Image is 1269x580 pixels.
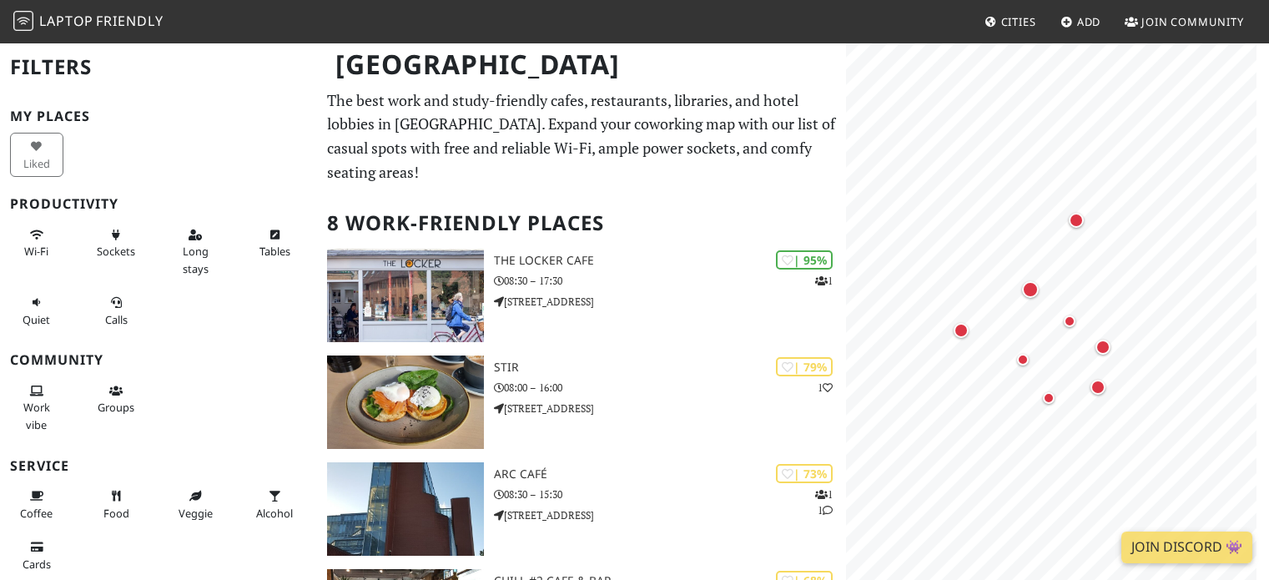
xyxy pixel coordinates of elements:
span: Credit cards [23,557,51,572]
h3: Productivity [10,196,307,212]
p: 08:00 – 16:00 [494,380,847,396]
p: 1 [818,380,833,396]
span: Join Community [1141,14,1244,29]
button: Wi-Fi [10,221,63,265]
span: Add [1077,14,1101,29]
h1: [GEOGRAPHIC_DATA] [322,42,843,88]
h3: ARC Café [494,467,847,482]
button: Cards [10,533,63,577]
span: Laptop [39,12,93,30]
h3: Community [10,352,307,368]
a: The Locker Cafe | 95% 1 The Locker Cafe 08:30 – 17:30 [STREET_ADDRESS] [317,249,846,342]
h3: The Locker Cafe [494,254,847,268]
div: | 79% [776,357,833,376]
button: Tables [248,221,301,265]
div: Map marker [1065,209,1087,231]
div: | 95% [776,250,833,270]
h3: My Places [10,108,307,124]
button: Calls [89,289,143,333]
button: Sockets [89,221,143,265]
img: ARC Café [327,462,483,556]
span: Quiet [23,312,50,327]
a: ARC Café | 73% 11 ARC Café 08:30 – 15:30 [STREET_ADDRESS] [317,462,846,556]
p: 1 [815,273,833,289]
button: Long stays [169,221,222,282]
span: Group tables [98,400,134,415]
button: Veggie [169,482,222,527]
div: Map marker [950,320,972,341]
span: Food [103,506,129,521]
img: The Locker Cafe [327,249,483,342]
span: Power sockets [97,244,135,259]
a: Add [1054,7,1108,37]
span: Alcohol [256,506,293,521]
button: Quiet [10,289,63,333]
img: LaptopFriendly [13,11,33,31]
a: Join Community [1118,7,1251,37]
span: People working [23,400,50,431]
span: Work-friendly tables [259,244,290,259]
h2: Filters [10,42,307,93]
div: Map marker [1013,350,1033,370]
div: | 73% [776,464,833,483]
a: Cities [978,7,1043,37]
div: Map marker [1019,278,1042,301]
div: Map marker [1087,376,1109,398]
h3: Service [10,458,307,474]
div: Map marker [1092,336,1114,358]
button: Work vibe [10,377,63,438]
button: Coffee [10,482,63,527]
button: Groups [89,377,143,421]
span: Friendly [96,12,163,30]
span: Video/audio calls [105,312,128,327]
p: 08:30 – 17:30 [494,273,847,289]
img: Stir [327,356,483,449]
a: Stir | 79% 1 Stir 08:00 – 16:00 [STREET_ADDRESS] [317,356,846,449]
span: Coffee [20,506,53,521]
button: Food [89,482,143,527]
p: 1 1 [815,487,833,518]
button: Alcohol [248,482,301,527]
a: LaptopFriendly LaptopFriendly [13,8,164,37]
div: Map marker [1060,311,1080,331]
span: Long stays [183,244,209,275]
h2: 8 Work-Friendly Places [327,198,836,249]
div: Map marker [1039,388,1059,408]
p: [STREET_ADDRESS] [494,401,847,416]
p: [STREET_ADDRESS] [494,507,847,523]
h3: Stir [494,361,847,375]
span: Veggie [179,506,213,521]
p: The best work and study-friendly cafes, restaurants, libraries, and hotel lobbies in [GEOGRAPHIC_... [327,88,836,184]
span: Cities [1001,14,1036,29]
p: [STREET_ADDRESS] [494,294,847,310]
span: Stable Wi-Fi [24,244,48,259]
p: 08:30 – 15:30 [494,487,847,502]
a: Join Discord 👾 [1121,532,1252,563]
